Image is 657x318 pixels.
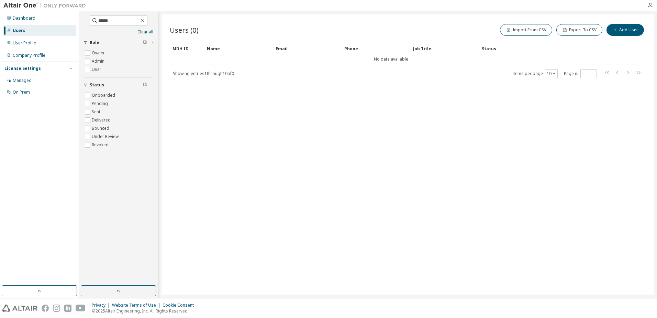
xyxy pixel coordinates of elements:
[64,305,71,312] img: linkedin.svg
[92,99,109,108] label: Pending
[90,40,99,45] span: Role
[606,24,644,36] button: Add User
[92,132,120,141] label: Under Review
[53,305,60,312] img: instagram.svg
[170,54,612,64] td: No data available
[2,305,37,312] img: altair_logo.svg
[413,43,476,54] div: Job Title
[13,28,25,33] div: Users
[170,25,199,35] span: Users (0)
[143,40,147,45] span: Clear filter
[143,82,147,88] span: Clear filter
[512,69,558,78] span: Items per page
[4,66,41,71] div: License Settings
[92,116,112,124] label: Delivered
[83,29,153,35] a: Clear all
[92,57,106,65] label: Admin
[92,303,112,308] div: Privacy
[276,43,339,54] div: Email
[564,69,597,78] span: Page n.
[172,43,201,54] div: MDH ID
[13,53,45,58] div: Company Profile
[207,43,270,54] div: Name
[3,2,89,9] img: Altair One
[547,71,556,76] button: 10
[76,305,86,312] img: youtube.svg
[13,40,36,46] div: User Profile
[173,71,234,76] span: Showing entries 1 through 10 of 0
[83,77,153,93] button: Status
[42,305,49,312] img: facebook.svg
[83,35,153,50] button: Role
[500,24,552,36] button: Import From CSV
[92,65,103,74] label: User
[163,303,198,308] div: Cookie Consent
[482,43,610,54] div: Status
[92,108,102,116] label: Sent
[92,49,106,57] label: Owner
[13,15,35,21] div: Dashboard
[344,43,408,54] div: Phone
[92,141,110,149] label: Revoked
[112,303,163,308] div: Website Terms of Use
[556,24,602,36] button: Export To CSV
[92,91,116,99] label: Onboarded
[13,89,30,95] div: On Prem
[92,308,198,314] p: © 2025 Altair Engineering, Inc. All Rights Reserved.
[13,78,32,83] div: Managed
[90,82,104,88] span: Status
[92,124,111,132] label: Bounced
